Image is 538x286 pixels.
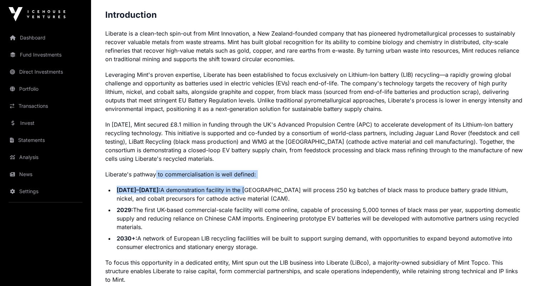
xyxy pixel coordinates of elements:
p: Liberate's pathway to commercialisation is well defined: [105,170,524,179]
p: Leveraging Mint's proven expertise, Liberate has been established to focus exclusively on Lithium... [105,70,524,113]
p: To focus this opportunity in a dedicated entity, Mint spun out the LIB business into Liberate (Li... [105,258,524,284]
a: Direct Investments [6,64,85,80]
strong: 2030+: [117,235,137,242]
a: Fund Investments [6,47,85,63]
a: Invest [6,115,85,131]
a: Analysis [6,149,85,165]
li: A demonstration facility in the [GEOGRAPHIC_DATA] will process 250 kg batches of black mass to pr... [114,186,524,203]
li: A network of European LIB recycling facilities will be built to support surging demand, with oppo... [114,234,524,251]
h2: Introduction [105,9,524,21]
img: Icehouse Ventures Logo [9,7,65,21]
a: News [6,166,85,182]
a: Settings [6,184,85,199]
strong: [DATE]–[DATE]: [117,186,160,194]
li: The first UK-based commercial-scale facility will come online, capable of processing 5,000 tonnes... [114,206,524,231]
p: Liberate is a clean-tech spin-out from Mint Innovation, a New Zealand-founded company that has pi... [105,29,524,63]
strong: 2029: [117,206,133,213]
a: Dashboard [6,30,85,46]
iframe: Chat Widget [502,252,538,286]
a: Transactions [6,98,85,114]
a: Statements [6,132,85,148]
p: In [DATE], Mint secured £8.1 million in funding through the UK's Advanced Propulsion Centre (APC)... [105,120,524,163]
a: Portfolio [6,81,85,97]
